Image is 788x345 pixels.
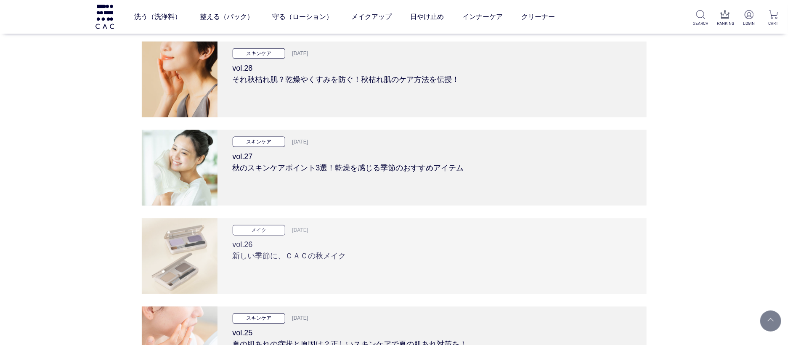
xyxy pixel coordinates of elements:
[233,313,285,324] p: スキンケア
[287,226,308,235] p: [DATE]
[766,10,781,27] a: CART
[741,20,757,27] p: LOGIN
[200,5,254,29] a: 整える（パック）
[717,20,733,27] p: RANKING
[134,5,181,29] a: 洗う（洗浄料）
[351,5,392,29] a: メイクアップ
[233,147,631,174] h3: vol.27 秋のスキンケアポイント3選！乾燥を感じる季節のおすすめアイテム
[233,225,285,236] p: メイク
[287,49,308,58] p: [DATE]
[717,10,733,27] a: RANKING
[142,42,218,117] img: ＣＡＣの美容液で「秋枯れ肌」をお手軽ケア
[693,10,708,27] a: SEARCH
[766,20,781,27] p: CART
[233,137,285,147] p: スキンケア
[462,5,503,29] a: インナーケア
[142,218,218,294] img: 新しい季節に、ＣＡＣの秋メイク
[741,10,757,27] a: LOGIN
[410,5,444,29] a: 日やけ止め
[233,48,285,59] p: スキンケア
[94,5,115,29] img: logo
[233,236,631,262] h3: vol.26 新しい季節に、ＣＡＣの秋メイク
[287,314,308,324] p: [DATE]
[272,5,333,29] a: 守る（ローション）
[693,20,708,27] p: SEARCH
[142,130,647,206] a: 敏感な秋の肌をＣＡＣの洗浄料でおだやかに洗いましょう スキンケア [DATE] vol.27秋のスキンケアポイント3選！乾燥を感じる季節のおすすめアイテム
[142,42,647,117] a: ＣＡＣの美容液で「秋枯れ肌」をお手軽ケア スキンケア [DATE] vol.28それ秋枯れ肌？乾燥やくすみを防ぐ！秋枯れ肌のケア方法を伝授！
[287,138,308,147] p: [DATE]
[142,130,218,206] img: 敏感な秋の肌をＣＡＣの洗浄料でおだやかに洗いましょう
[142,218,647,294] a: 新しい季節に、ＣＡＣの秋メイク メイク [DATE] vol.26新しい季節に、ＣＡＣの秋メイク
[233,59,631,85] h3: vol.28 それ秋枯れ肌？乾燥やくすみを防ぐ！秋枯れ肌のケア方法を伝授！
[521,5,555,29] a: クリーナー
